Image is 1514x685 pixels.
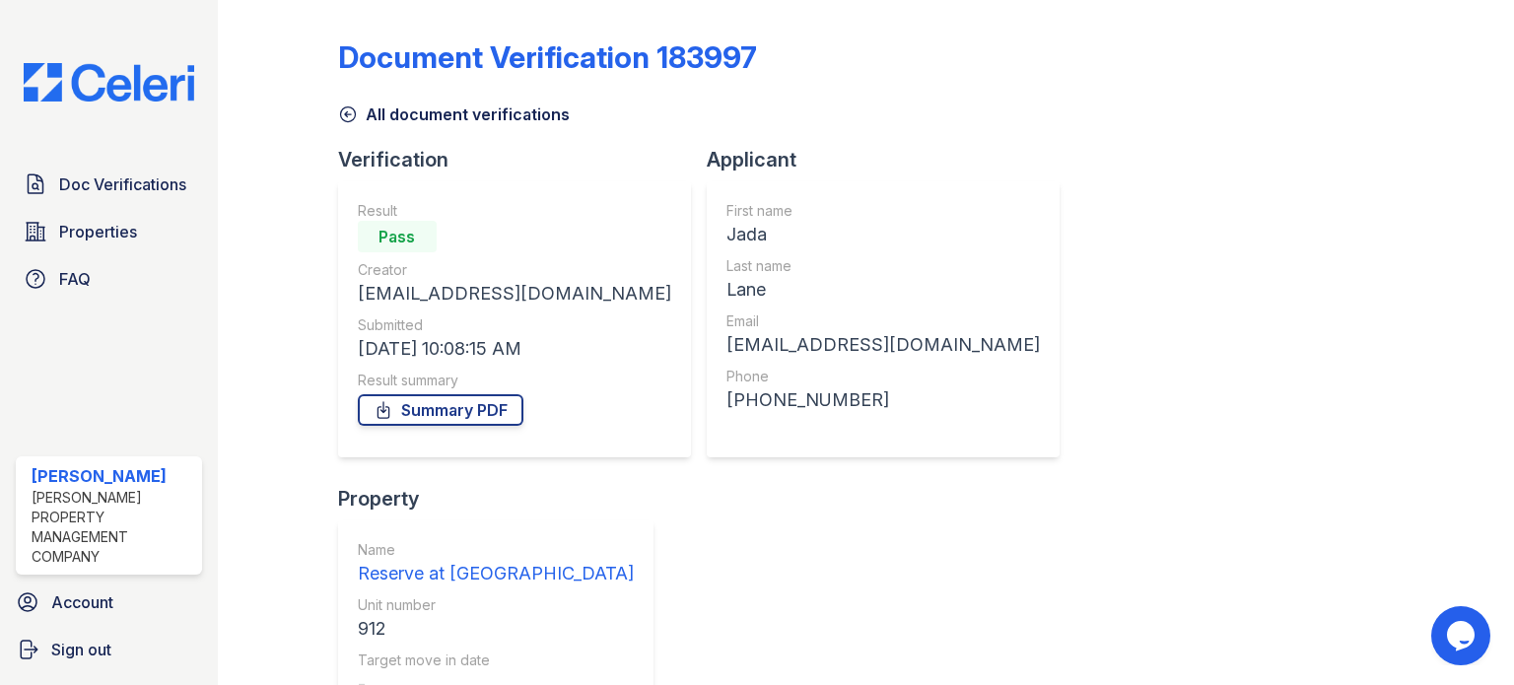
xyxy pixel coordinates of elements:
div: [PERSON_NAME] Property Management Company [32,488,194,567]
div: Last name [726,256,1040,276]
span: Doc Verifications [59,172,186,196]
div: Verification [338,146,707,173]
div: Result summary [358,371,671,390]
span: Properties [59,220,137,243]
div: [DATE] 10:08:15 AM [358,335,671,363]
a: Name Reserve at [GEOGRAPHIC_DATA] [358,540,634,587]
div: Name [358,540,634,560]
span: FAQ [59,267,91,291]
a: Sign out [8,630,210,669]
div: Applicant [707,146,1075,173]
a: Properties [16,212,202,251]
a: All document verifications [338,103,570,126]
div: Submitted [358,315,671,335]
div: Lane [726,276,1040,304]
img: CE_Logo_Blue-a8612792a0a2168367f1c8372b55b34899dd931a85d93a1a3d3e32e68fde9ad4.png [8,63,210,102]
div: [EMAIL_ADDRESS][DOMAIN_NAME] [358,280,671,308]
div: Document Verification 183997 [338,39,757,75]
div: [PHONE_NUMBER] [726,386,1040,414]
a: Account [8,582,210,622]
div: Phone [726,367,1040,386]
div: 912 [358,615,634,643]
div: Jada [726,221,1040,248]
div: Creator [358,260,671,280]
iframe: chat widget [1431,606,1494,665]
span: Account [51,590,113,614]
div: Unit number [358,595,634,615]
div: [PERSON_NAME] [32,464,194,488]
a: Summary PDF [358,394,523,426]
a: FAQ [16,259,202,299]
div: Property [338,485,669,513]
div: Reserve at [GEOGRAPHIC_DATA] [358,560,634,587]
div: Result [358,201,671,221]
div: Email [726,311,1040,331]
div: First name [726,201,1040,221]
span: Sign out [51,638,111,661]
div: Pass [358,221,437,252]
div: [EMAIL_ADDRESS][DOMAIN_NAME] [726,331,1040,359]
a: Doc Verifications [16,165,202,204]
div: Target move in date [358,651,634,670]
